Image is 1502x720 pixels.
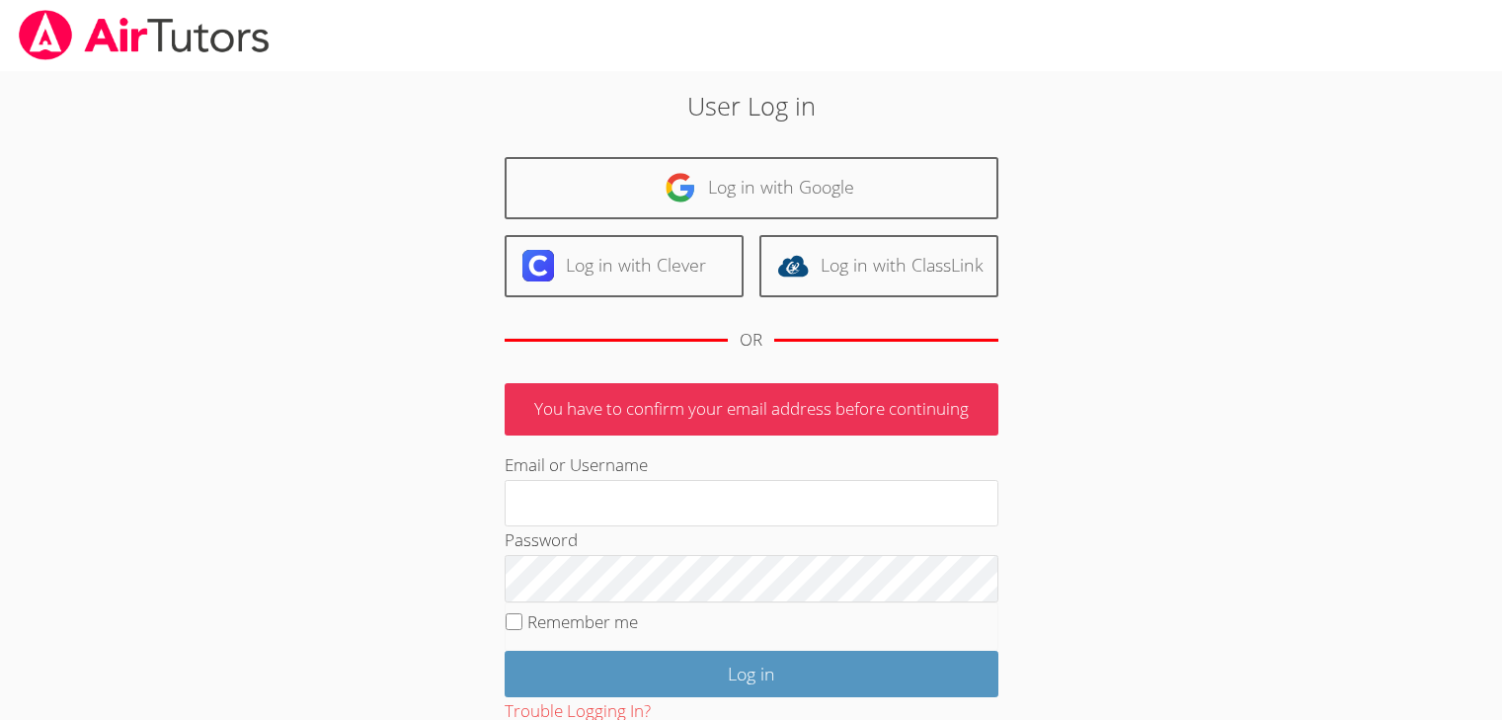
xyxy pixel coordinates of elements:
input: Log in [505,651,998,697]
div: OR [740,326,762,355]
img: classlink-logo-d6bb404cc1216ec64c9a2012d9dc4662098be43eaf13dc465df04b49fa7ab582.svg [777,250,809,281]
a: Log in with Google [505,157,998,219]
label: Email or Username [505,453,648,476]
img: airtutors_banner-c4298cdbf04f3fff15de1276eac7730deb9818008684d7c2e4769d2f7ddbe033.png [17,10,272,60]
a: Log in with ClassLink [759,235,998,297]
label: Remember me [527,610,638,633]
img: clever-logo-6eab21bc6e7a338710f1a6ff85c0baf02591cd810cc4098c63d3a4b26e2feb20.svg [522,250,554,281]
img: google-logo-50288ca7cdecda66e5e0955fdab243c47b7ad437acaf1139b6f446037453330a.svg [665,172,696,203]
a: Log in with Clever [505,235,744,297]
label: Password [505,528,578,551]
p: You have to confirm your email address before continuing [505,383,998,436]
h2: User Log in [346,87,1156,124]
